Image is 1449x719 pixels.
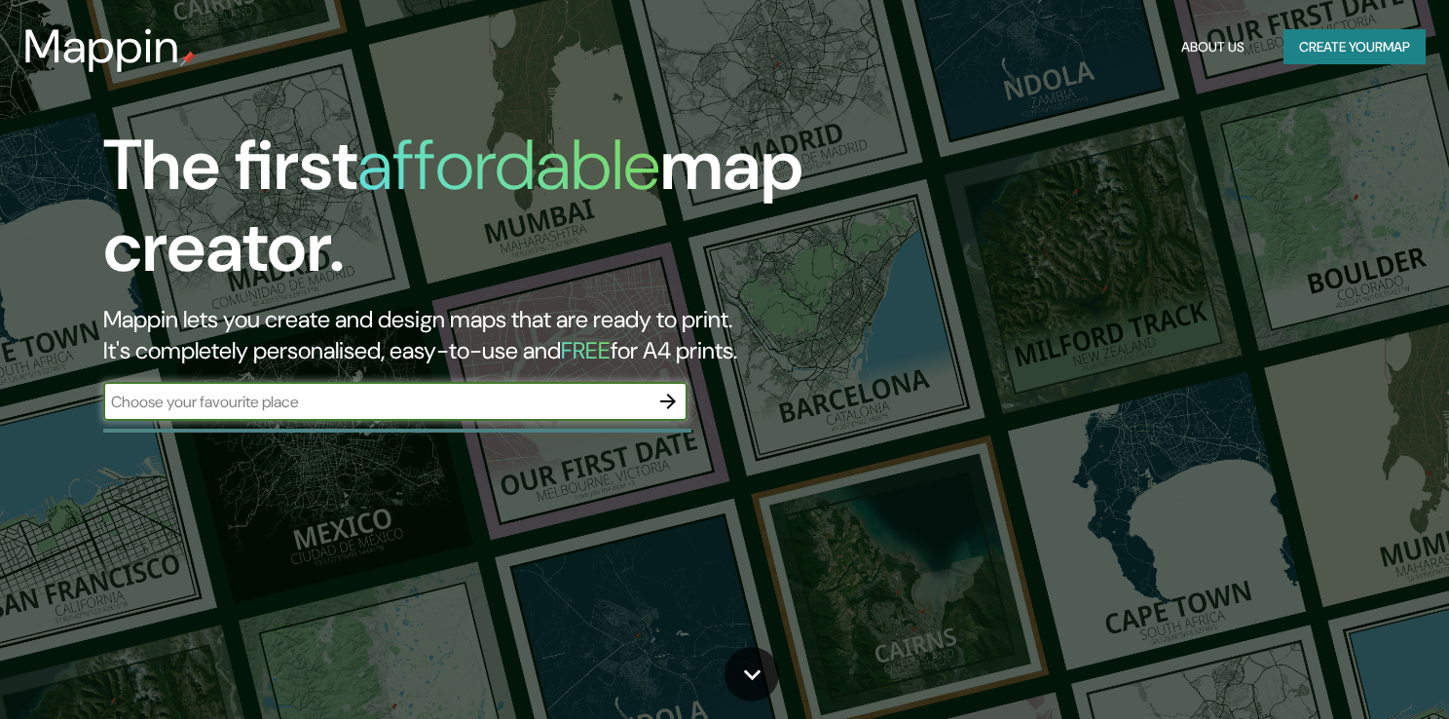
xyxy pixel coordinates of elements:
button: Create yourmap [1283,29,1426,65]
h1: The first map creator. [103,125,828,304]
button: About Us [1173,29,1252,65]
input: Choose your favourite place [103,391,649,413]
img: mappin-pin [180,51,196,66]
h1: affordable [357,120,660,210]
h3: Mappin [23,19,180,74]
h2: Mappin lets you create and design maps that are ready to print. It's completely personalised, eas... [103,304,828,366]
h5: FREE [561,335,611,365]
